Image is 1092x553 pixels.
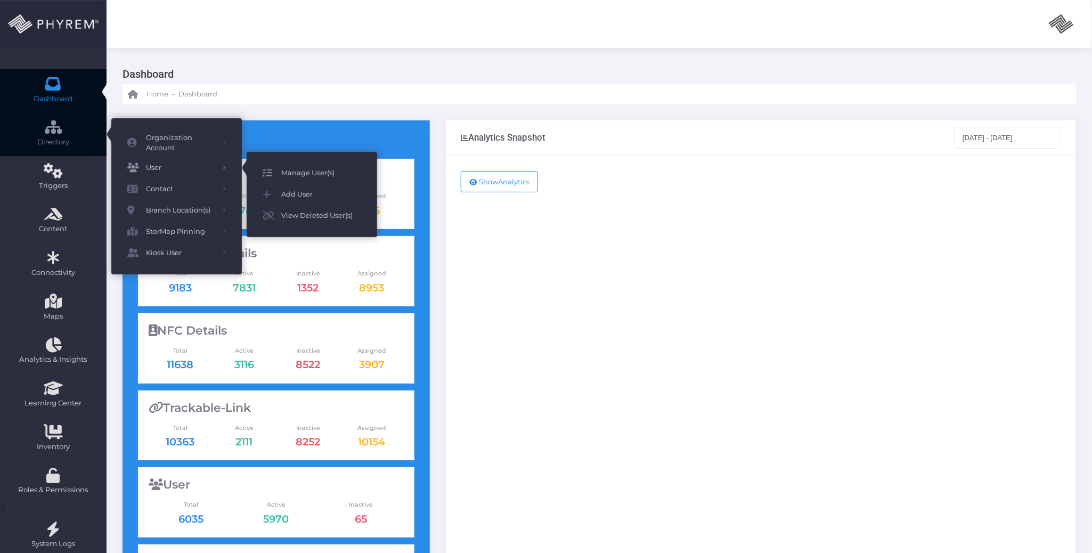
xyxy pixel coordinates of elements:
[128,84,168,104] a: Home
[276,346,340,355] span: Inactive
[149,401,404,415] div: Trackable-Link
[359,358,385,371] a: 3907
[281,209,361,223] span: View Deleted User(s)
[149,247,404,261] div: QR-Code Details
[7,224,100,234] span: Content
[149,346,213,355] span: Total
[340,424,404,433] span: Assigned
[111,129,242,157] a: Organization Account
[7,137,100,148] span: Directory
[34,94,73,104] span: Dashboard
[358,435,386,448] a: 10154
[111,157,242,178] a: User
[146,225,215,239] span: StorMap Pinning
[111,242,242,264] a: Kiosk User
[281,188,361,201] span: Add User
[281,166,361,180] span: Manage User(s)
[276,424,340,433] span: Inactive
[123,64,1068,84] h3: Dashboard
[233,281,256,294] a: 7831
[479,177,498,186] span: Show
[167,358,194,371] a: 11638
[319,500,404,509] span: Inactive
[263,513,289,525] a: 5970
[247,184,377,205] a: Add User
[235,435,252,448] a: 2111
[297,281,319,294] a: 1352
[146,89,168,100] span: Home
[7,354,100,365] span: Analytics & Insights
[296,435,320,448] a: 8252
[149,324,404,338] div: NFC Details
[296,358,320,371] a: 8522
[7,181,100,191] span: Triggers
[212,269,276,278] span: Active
[111,221,242,242] a: StorMap Pinning
[7,267,100,278] span: Connectivity
[276,269,340,278] span: Inactive
[178,513,203,525] a: 6035
[146,246,215,260] span: Kiosk User
[233,500,319,509] span: Active
[212,424,276,433] span: Active
[146,182,215,196] span: Contact
[340,269,404,278] span: Assigned
[7,398,100,409] span: Learning Center
[178,89,217,100] span: Dashboard
[247,205,377,226] a: View Deleted User(s)
[44,311,63,322] span: Maps
[166,435,195,448] a: 10363
[146,204,215,217] span: Branch Location(s)
[340,346,404,355] span: Assigned
[178,84,217,104] a: Dashboard
[170,89,176,100] li: -
[7,442,100,452] span: Inventory
[149,500,234,509] span: Total
[111,200,242,221] a: Branch Location(s)
[7,539,100,549] span: System Logs
[247,162,377,184] a: Manage User(s)
[234,358,254,371] a: 3116
[360,281,385,294] a: 8953
[146,133,215,153] span: Organization Account
[355,513,368,525] a: 65
[212,346,276,355] span: Active
[955,127,1061,148] input: Select Date Range
[146,161,215,175] span: User
[169,281,192,294] a: 9183
[7,485,100,495] span: Roles & Permissions
[111,178,242,200] a: Contact
[461,132,545,143] div: Analytics Snapshot
[149,424,213,433] span: Total
[149,478,404,492] div: User
[461,171,538,192] button: ShowAnalytics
